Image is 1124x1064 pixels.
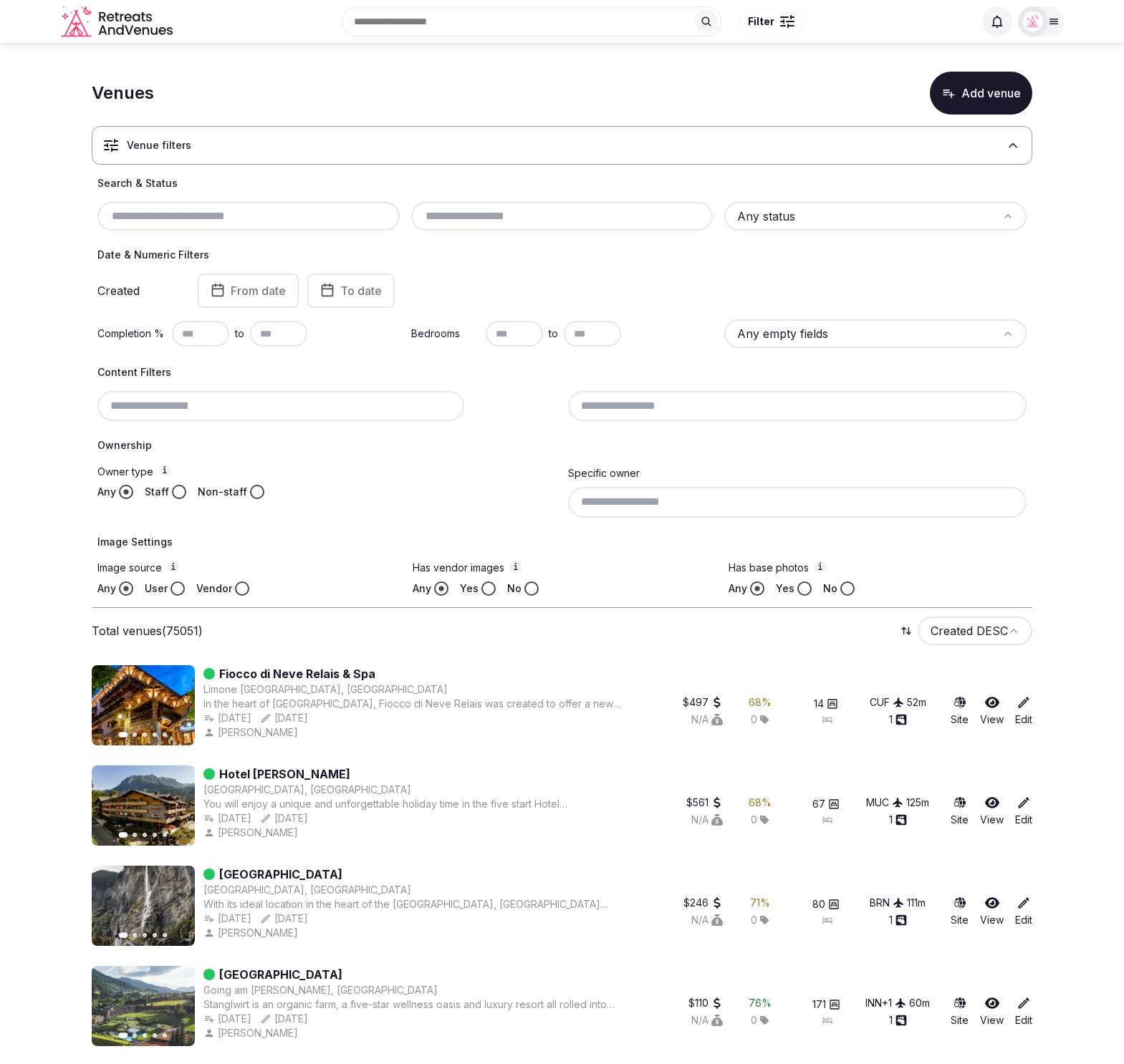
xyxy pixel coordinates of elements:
div: 76 % [749,996,772,1010]
button: 67 [812,797,840,811]
a: View [980,896,1004,927]
button: Filter [739,8,804,35]
div: Going am [PERSON_NAME], [GEOGRAPHIC_DATA] [203,983,438,997]
a: View [980,795,1004,827]
label: Vendor [196,581,232,596]
span: From date [231,284,286,298]
button: Has base photos [815,561,826,572]
div: [DATE] [260,711,308,725]
button: 60m [909,996,930,1010]
span: 0 [751,813,757,827]
span: To date [340,284,382,298]
button: Go to slide 4 [153,1033,157,1038]
a: Fiocco di Neve Relais & Spa [219,665,375,682]
button: BRN [870,896,904,910]
div: [DATE] [203,1012,251,1026]
button: $110 [688,996,723,1010]
div: INN +1 [865,996,906,1010]
button: MUC [866,795,903,810]
button: Go to slide 1 [119,832,128,838]
div: You will enjoy a unique and unforgettable holiday time in the five start Hotel [PERSON_NAME] in [... [203,797,623,811]
img: Featured image for Fiocco di Neve Relais & Spa [92,665,195,745]
span: to [549,327,558,341]
img: Featured image for Bio-Hotel Stanglwirt [92,966,195,1046]
label: Any [97,485,116,499]
img: Featured image for Hotel Franks [92,765,195,846]
button: Owner type [159,464,170,475]
div: 125 m [906,795,929,810]
div: N/A [691,913,723,927]
button: Add venue [930,72,1032,115]
div: $497 [683,695,723,710]
button: 1 [889,1013,907,1027]
svg: Retreats and Venues company logo [61,6,176,38]
button: Go to slide 4 [153,833,157,837]
div: 1 [889,913,907,927]
span: Filter [748,14,774,29]
button: Go to slide 5 [163,833,167,837]
button: 68% [749,795,772,810]
div: 1 [889,712,907,727]
button: [DATE] [203,811,251,826]
div: 71 % [750,896,770,910]
button: Go to slide 2 [133,833,137,837]
span: 0 [751,1013,757,1027]
label: Image source [97,561,395,576]
div: 60 m [909,996,930,1010]
button: CUF [870,695,904,710]
button: 111m [907,896,926,910]
div: N/A [691,1013,723,1027]
label: Has base photos [729,561,1027,576]
button: 125m [906,795,929,810]
button: Go to slide 1 [119,932,128,938]
div: [PERSON_NAME] [203,826,301,840]
label: Has vendor images [413,561,711,576]
button: Go to slide 1 [119,732,128,737]
a: View [980,996,1004,1027]
span: 0 [751,712,757,727]
label: Bedrooms [411,327,480,341]
div: [PERSON_NAME] [203,926,301,940]
span: 0 [751,913,757,927]
a: Site [951,695,969,727]
button: 14 [814,697,838,711]
span: 171 [812,997,826,1012]
button: 171 [812,997,840,1012]
a: Edit [1015,795,1032,827]
button: $561 [686,795,723,810]
div: 68 % [749,795,772,810]
a: Edit [1015,695,1032,727]
p: Total venues (75051) [92,623,203,639]
button: Has vendor images [510,561,522,572]
button: 80 [812,897,840,911]
h4: Content Filters [97,365,1027,379]
div: [DATE] [203,711,251,725]
div: [PERSON_NAME] [203,1026,301,1040]
a: Hotel [PERSON_NAME] [219,765,350,783]
button: Go to slide 2 [133,1033,137,1038]
label: Any [413,581,431,596]
a: Edit [1015,896,1032,927]
button: [DATE] [260,911,308,926]
button: N/A [691,712,723,727]
button: [DATE] [260,811,308,826]
h3: Venue filters [127,138,191,153]
button: Limone [GEOGRAPHIC_DATA], [GEOGRAPHIC_DATA] [203,682,448,697]
a: Edit [1015,996,1032,1027]
span: 14 [814,697,824,711]
button: Go to slide 5 [163,933,167,937]
a: View [980,695,1004,727]
a: Site [951,896,969,927]
button: N/A [691,813,723,827]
